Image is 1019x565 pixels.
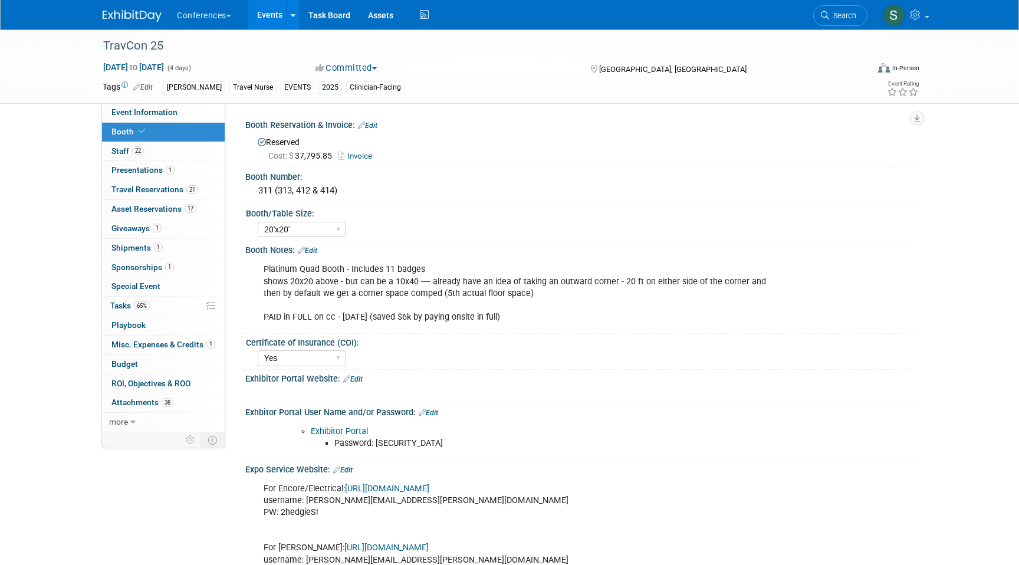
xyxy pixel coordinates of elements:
[103,10,162,22] img: ExhibitDay
[298,247,317,255] a: Edit
[229,81,277,94] div: Travel Nurse
[813,5,867,26] a: Search
[246,205,911,219] div: Booth/Table Size:
[111,127,147,136] span: Booth
[245,370,916,385] div: Exhibitor Portal Website:
[599,65,747,74] span: [GEOGRAPHIC_DATA], [GEOGRAPHIC_DATA]
[343,375,363,383] a: Edit
[102,336,225,354] a: Misc. Expenses & Credits1
[185,204,196,213] span: 17
[254,133,908,162] div: Reserved
[878,63,890,73] img: Format-Inperson.png
[245,241,916,257] div: Booth Notes:
[344,543,429,553] a: [URL][DOMAIN_NAME]
[102,258,225,277] a: Sponsorships1
[102,277,225,296] a: Special Event
[153,224,162,232] span: 1
[103,81,153,94] td: Tags
[128,63,139,72] span: to
[102,413,225,432] a: more
[245,461,916,476] div: Expo Service Website:
[111,204,196,213] span: Asset Reservations
[102,375,225,393] a: ROI, Objectives & ROO
[102,123,225,142] a: Booth
[798,61,919,79] div: Event Format
[111,185,198,194] span: Travel Reservations
[887,81,919,87] div: Event Rating
[110,301,150,310] span: Tasks
[268,151,295,160] span: Cost: $
[245,168,916,183] div: Booth Number:
[111,107,177,117] span: Event Information
[154,243,163,252] span: 1
[166,64,191,72] span: (4 days)
[883,4,905,27] img: Sophie Buffo
[102,161,225,180] a: Presentations1
[201,432,225,448] td: Toggle Event Tabs
[255,258,787,329] div: Platinum Quad Booth - Includes 11 badges shows 20x20 above - but can be a 10x40 ---- already have...
[111,359,138,369] span: Budget
[111,146,144,156] span: Staff
[102,239,225,258] a: Shipments1
[419,409,438,417] a: Edit
[163,81,225,94] div: [PERSON_NAME]
[99,35,850,57] div: TravCon 25
[318,81,342,94] div: 2025
[268,151,337,160] span: 37,795.85
[111,224,162,233] span: Giveaways
[111,262,174,272] span: Sponsorships
[111,379,190,388] span: ROI, Objectives & ROO
[165,262,174,271] span: 1
[829,11,856,20] span: Search
[345,484,429,494] a: [URL][DOMAIN_NAME]
[132,146,144,155] span: 22
[334,438,780,449] li: Password: [SECURITY_DATA]
[358,121,377,130] a: Edit
[102,219,225,238] a: Giveaways1
[102,297,225,316] a: Tasks65%
[111,398,173,407] span: Attachments
[311,62,382,74] button: Committed
[102,200,225,219] a: Asset Reservations17
[133,83,153,91] a: Edit
[139,128,145,134] i: Booth reservation complete
[245,403,916,419] div: Exhbitor Portal User Name and/or Password:
[206,340,215,349] span: 1
[102,103,225,122] a: Event Information
[103,62,165,73] span: [DATE] [DATE]
[246,334,911,349] div: Certificate of Insurance (COI):
[346,81,405,94] div: Clinician-Facing
[102,180,225,199] a: Travel Reservations21
[109,417,128,426] span: more
[180,432,201,448] td: Personalize Event Tab Strip
[102,355,225,374] a: Budget
[102,142,225,161] a: Staff22
[245,116,916,132] div: Booth Reservation & Invoice:
[102,393,225,412] a: Attachments38
[254,182,908,200] div: 311 (313, 412 & 414)
[162,398,173,407] span: 38
[311,426,368,436] a: Exhibitor Portal
[333,466,353,474] a: Edit
[111,243,163,252] span: Shipments
[281,81,314,94] div: EVENTS
[111,165,175,175] span: Presentations
[134,301,150,310] span: 65%
[892,64,919,73] div: In-Person
[102,316,225,335] a: Playbook
[111,320,146,330] span: Playbook
[166,166,175,175] span: 1
[111,281,160,291] span: Special Event
[338,152,378,160] a: Invoice
[186,185,198,194] span: 21
[111,340,215,349] span: Misc. Expenses & Credits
